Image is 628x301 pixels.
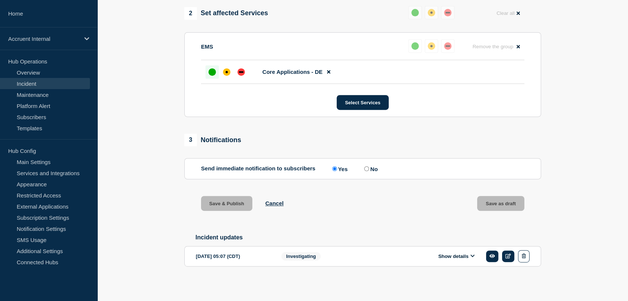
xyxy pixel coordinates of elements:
[201,196,252,211] button: Save & Publish
[477,196,524,211] button: Save as draft
[337,95,388,110] button: Select Services
[332,166,337,171] input: Yes
[436,253,477,259] button: Show details
[428,9,435,16] div: affected
[441,6,454,19] button: down
[330,165,348,172] label: Yes
[265,200,284,206] button: Cancel
[425,6,438,19] button: affected
[195,234,541,241] h2: Incident updates
[184,7,197,20] span: 2
[201,43,213,50] p: EMS
[237,68,245,76] div: down
[184,7,268,20] div: Set affected Services
[425,39,438,53] button: affected
[444,42,451,50] div: down
[196,250,270,262] div: [DATE] 05:07 (CDT)
[184,134,197,146] span: 3
[8,36,80,42] p: Accruent Internal
[441,39,454,53] button: down
[208,68,216,76] div: up
[428,42,435,50] div: affected
[444,9,451,16] div: down
[262,69,323,75] span: Core Applications - DE
[468,39,524,54] button: Remove the group
[408,39,422,53] button: up
[223,68,230,76] div: affected
[201,165,315,172] p: Send immediate notification to subscribers
[411,42,419,50] div: up
[201,165,524,172] div: Send immediate notification to subscribers
[184,134,241,146] div: Notifications
[492,6,524,20] button: Clear all
[281,252,321,261] span: Investigating
[472,44,513,49] span: Remove the group
[364,166,369,171] input: No
[408,6,422,19] button: up
[411,9,419,16] div: up
[362,165,378,172] label: No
